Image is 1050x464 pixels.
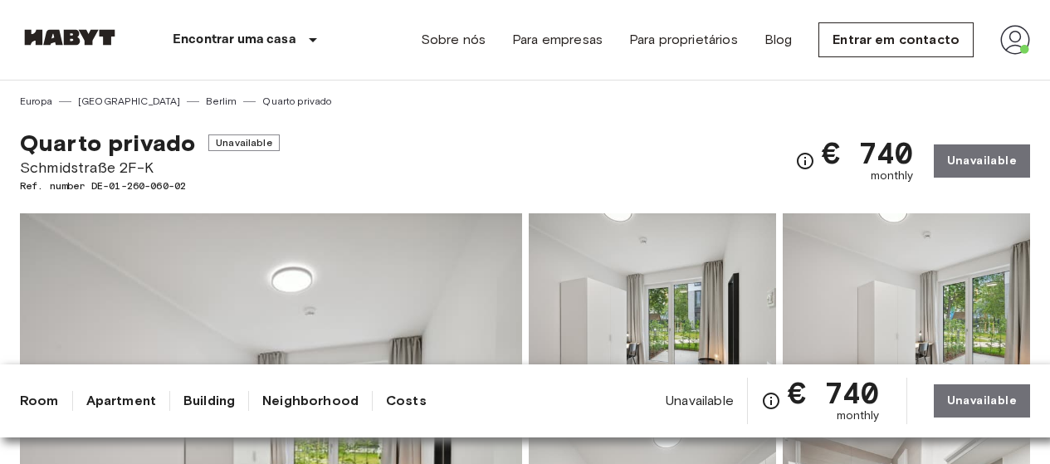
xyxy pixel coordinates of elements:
[78,94,181,109] a: [GEOGRAPHIC_DATA]
[208,134,280,151] span: Unavailable
[822,138,914,168] span: € 740
[20,29,120,46] img: Habyt
[262,94,331,109] a: Quarto privado
[871,168,914,184] span: monthly
[629,30,738,50] a: Para proprietários
[764,30,793,50] a: Blog
[512,30,603,50] a: Para empresas
[386,391,427,411] a: Costs
[529,213,776,431] img: Picture of unit DE-01-260-060-02
[20,157,280,178] span: Schmidstraße 2F-K
[183,391,235,411] a: Building
[421,30,486,50] a: Sobre nós
[20,129,195,157] span: Quarto privado
[20,391,59,411] a: Room
[86,391,156,411] a: Apartment
[783,213,1030,431] img: Picture of unit DE-01-260-060-02
[788,378,880,408] span: € 740
[666,392,734,410] span: Unavailable
[795,151,815,171] svg: Check cost overview for full price breakdown. Please note that discounts apply to new joiners onl...
[20,94,52,109] a: Europa
[262,391,359,411] a: Neighborhood
[761,391,781,411] svg: Check cost overview for full price breakdown. Please note that discounts apply to new joiners onl...
[20,178,280,193] span: Ref. number DE-01-260-060-02
[173,30,296,50] p: Encontrar uma casa
[837,408,880,424] span: monthly
[1000,25,1030,55] img: avatar
[206,94,237,109] a: Berlim
[818,22,974,57] a: Entrar em contacto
